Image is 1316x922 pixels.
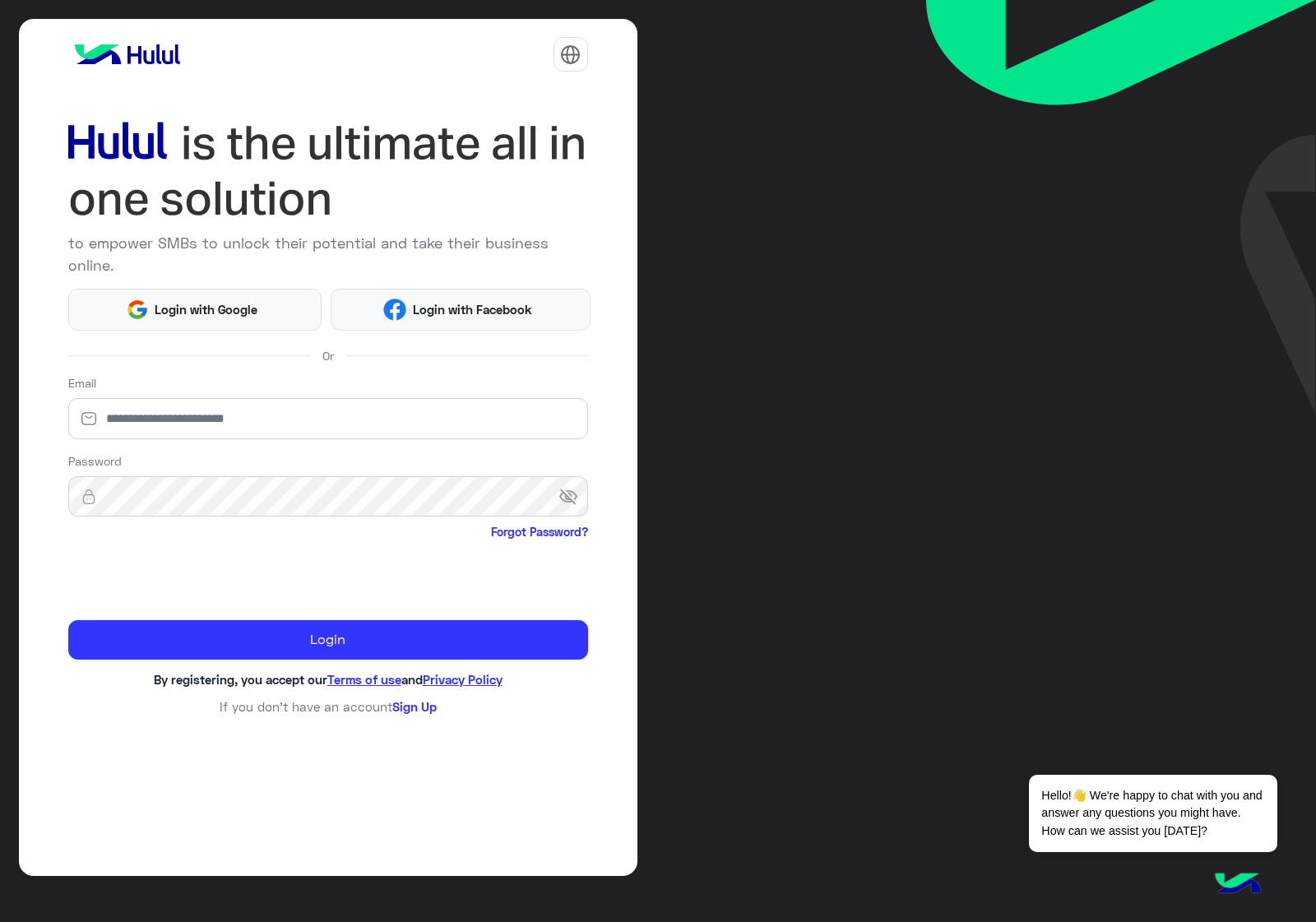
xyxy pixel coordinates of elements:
img: logo [68,38,187,71]
a: Sign Up [392,699,437,714]
img: Google [126,299,149,322]
p: to empower SMBs to unlock their potential and take their business online. [68,232,588,276]
img: hulul-logo.png [1209,856,1267,914]
img: tab [560,44,581,65]
img: lock [68,489,109,505]
h6: If you don’t have an account [68,699,588,714]
label: Email [68,374,96,392]
button: Login [68,620,588,660]
img: hululLoginTitle_EN.svg [68,115,588,226]
span: and [401,672,423,687]
span: visibility_off [558,482,588,512]
img: email [68,410,109,427]
label: Password [68,452,122,470]
iframe: reCAPTCHA [68,544,318,608]
a: Terms of use [327,672,401,687]
span: Hello!👋 We're happy to chat with you and answer any questions you might have. How can we assist y... [1029,775,1277,852]
a: Forgot Password? [491,523,588,540]
span: Login with Facebook [406,300,538,319]
span: By registering, you accept our [154,672,327,687]
button: Login with Google [68,289,322,331]
span: Login with Google [149,300,264,319]
button: Login with Facebook [331,289,591,331]
img: Facebook [383,299,406,322]
a: Privacy Policy [423,672,503,687]
span: Or [322,347,334,364]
